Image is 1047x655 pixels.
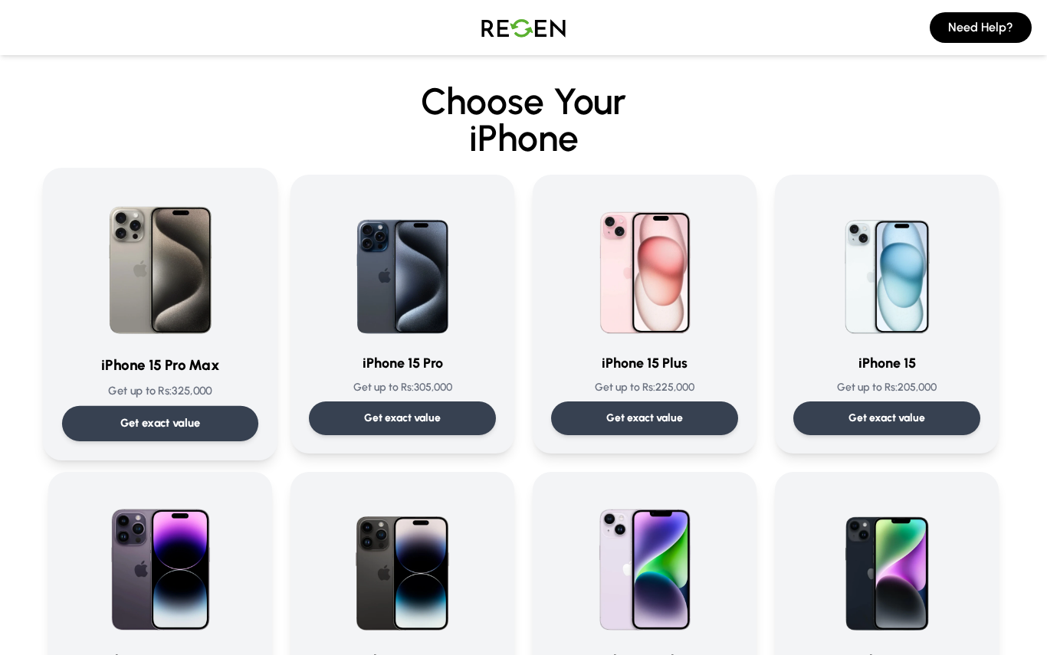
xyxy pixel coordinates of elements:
p: Get up to Rs: 205,000 [793,380,980,395]
h3: iPhone 15 [793,352,980,374]
span: iPhone [48,120,999,156]
img: iPhone 15 Pro Max [83,187,238,342]
span: Choose Your [421,79,626,123]
h3: iPhone 15 Pro [309,352,496,374]
img: iPhone 15 [813,193,960,340]
p: Get up to Rs: 305,000 [309,380,496,395]
h3: iPhone 15 Plus [551,352,738,374]
img: Logo [470,6,577,49]
img: iPhone 14 Pro Max [87,490,234,637]
img: iPhone 15 Pro [329,193,476,340]
img: iPhone 14 [813,490,960,637]
img: iPhone 14 Plus [571,490,718,637]
p: Get up to Rs: 325,000 [62,383,258,399]
p: Get exact value [606,411,683,426]
p: Get exact value [848,411,925,426]
img: iPhone 15 Plus [571,193,718,340]
button: Need Help? [930,12,1032,43]
p: Get exact value [120,415,201,431]
h3: iPhone 15 Pro Max [62,355,258,377]
img: iPhone 14 Pro [329,490,476,637]
p: Get up to Rs: 225,000 [551,380,738,395]
p: Get exact value [364,411,441,426]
